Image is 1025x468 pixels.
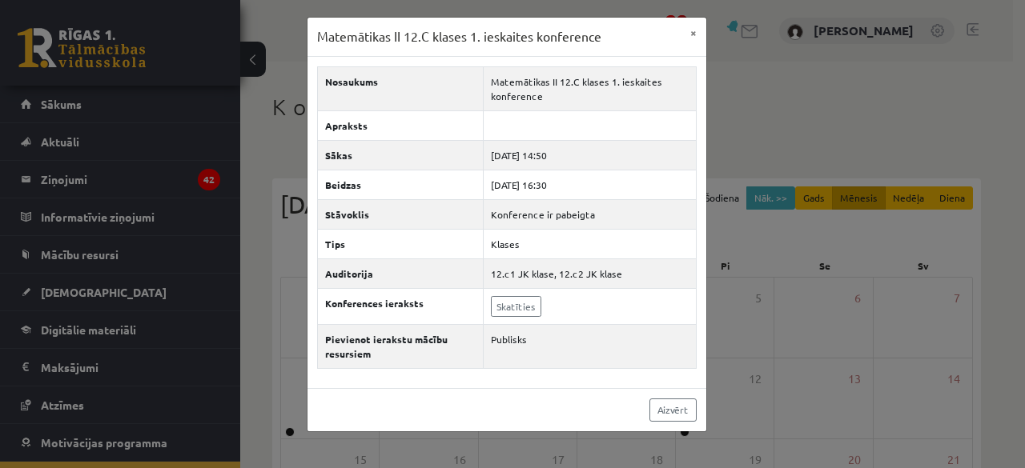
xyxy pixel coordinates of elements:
td: Klases [484,229,696,258]
h3: Matemātikas II 12.C klases 1. ieskaites konference [317,27,601,46]
td: 12.c1 JK klase, 12.c2 JK klase [484,258,696,288]
th: Pievienot ierakstu mācību resursiem [317,324,484,368]
td: [DATE] 14:50 [484,140,696,170]
td: Matemātikas II 12.C klases 1. ieskaites konference [484,66,696,110]
th: Beidzas [317,170,484,199]
a: Aizvērt [649,398,697,422]
td: [DATE] 16:30 [484,170,696,199]
th: Tips [317,229,484,258]
td: Konference ir pabeigta [484,199,696,229]
th: Apraksts [317,110,484,140]
td: Publisks [484,324,696,368]
th: Stāvoklis [317,199,484,229]
th: Auditorija [317,258,484,288]
th: Sākas [317,140,484,170]
th: Konferences ieraksts [317,288,484,324]
button: × [681,18,706,48]
th: Nosaukums [317,66,484,110]
a: Skatīties [491,296,541,317]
